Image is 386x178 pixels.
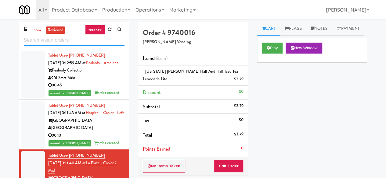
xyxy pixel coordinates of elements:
span: · [PHONE_NUMBER] [67,152,105,158]
a: Tablet User· [PHONE_NUMBER] [48,103,105,108]
a: Notes [306,22,332,36]
div: 0 [241,145,243,152]
span: Tax [143,117,149,124]
span: [DATE] 3:12:59 AM at [48,60,86,66]
span: reviewed by [PERSON_NAME] [49,140,92,146]
button: New Window [286,43,322,54]
span: [US_STATE] [PERSON_NAME] Half and Half Iced Tea Lemonade Lite [143,68,238,82]
span: (1 ) [154,55,168,62]
div: $3.79 [234,102,244,110]
a: Peabody - Ambient [86,60,118,66]
span: [DATE] 3:11:40 AM at [48,160,86,166]
li: Tablet User· [PHONE_NUMBER][DATE] 3:12:59 AM atPeabody - AmbientPeabody Collection901 Smrt Mrkt00... [19,49,129,99]
h5: [PERSON_NAME] Vending [143,40,244,44]
a: recent [85,25,105,35]
div: 901 Smrt Mrkt [48,74,124,82]
a: Tablet User· [PHONE_NUMBER] [48,152,105,159]
input: Search vision orders [24,35,124,46]
div: $0 [239,88,243,96]
span: · [PHONE_NUMBER] [67,52,105,58]
span: reviewed by [PERSON_NAME] [49,90,92,96]
a: inbox [31,26,43,34]
a: Hospital - Cooler - Left [86,110,124,116]
span: order created [94,90,119,96]
div: [GEOGRAPHIC_DATA] [48,124,124,132]
span: order created [94,140,119,146]
span: [DATE] 3:11:43 AM at [48,110,86,116]
h4: Order # 9740016 [143,29,244,37]
a: Cart [257,22,281,36]
span: Total [143,131,153,138]
img: Micromart [19,5,30,15]
span: Discount [143,89,161,96]
span: Items [143,55,168,62]
div: Peabody Collection [48,67,124,74]
li: Tablet User· [PHONE_NUMBER][DATE] 3:11:43 AM atHospital - Cooler - Left[GEOGRAPHIC_DATA][GEOGRAPH... [19,99,129,150]
a: reviewed [46,26,65,34]
button: Edit Order [214,160,244,173]
a: Payment [332,22,364,36]
div: 00:45 [48,82,124,89]
div: $0 [239,116,243,124]
span: Subtotal [143,103,160,110]
div: $3.79 [234,131,244,138]
span: · [PHONE_NUMBER] [67,103,105,108]
button: Play [262,43,283,54]
button: No Items Taken [143,160,186,173]
div: [GEOGRAPHIC_DATA] [48,117,124,124]
ng-pluralize: item [157,55,166,62]
div: 00:13 [48,132,124,139]
div: $3.79 [234,75,244,83]
a: Tablet User· [PHONE_NUMBER] [48,52,105,58]
a: Flags [280,22,306,36]
span: Points Earned [143,145,170,152]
